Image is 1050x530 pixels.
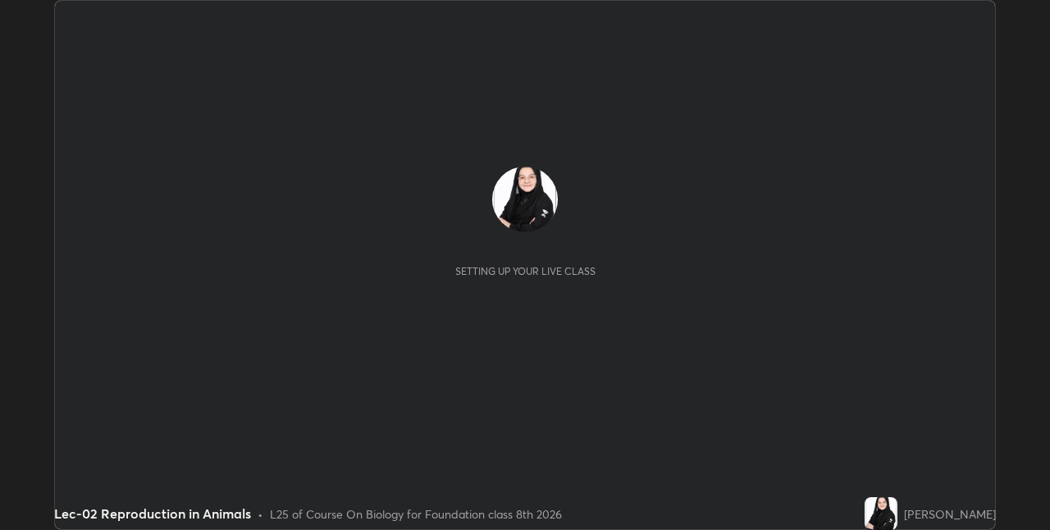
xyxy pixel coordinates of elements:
div: [PERSON_NAME] [904,505,996,523]
div: Lec-02 Reproduction in Animals [54,504,251,523]
div: • [258,505,263,523]
div: Setting up your live class [455,265,596,277]
img: 057c7c02de2049eba9048d9a0593b0e0.jpg [492,167,558,232]
img: 057c7c02de2049eba9048d9a0593b0e0.jpg [865,497,897,530]
div: L25 of Course On Biology for Foundation class 8th 2026 [270,505,562,523]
